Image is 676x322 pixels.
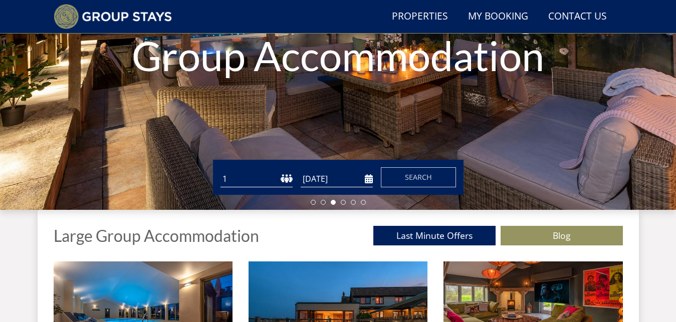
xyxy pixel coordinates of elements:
h1: Large Group Accommodation [54,227,259,244]
a: My Booking [464,6,532,28]
a: Contact Us [544,6,611,28]
a: Last Minute Offers [373,226,496,245]
img: Group Stays [54,4,172,29]
a: Blog [501,226,623,245]
input: Arrival Date [301,171,373,187]
a: Properties [388,6,452,28]
span: Search [405,172,432,182]
button: Search [381,167,456,187]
